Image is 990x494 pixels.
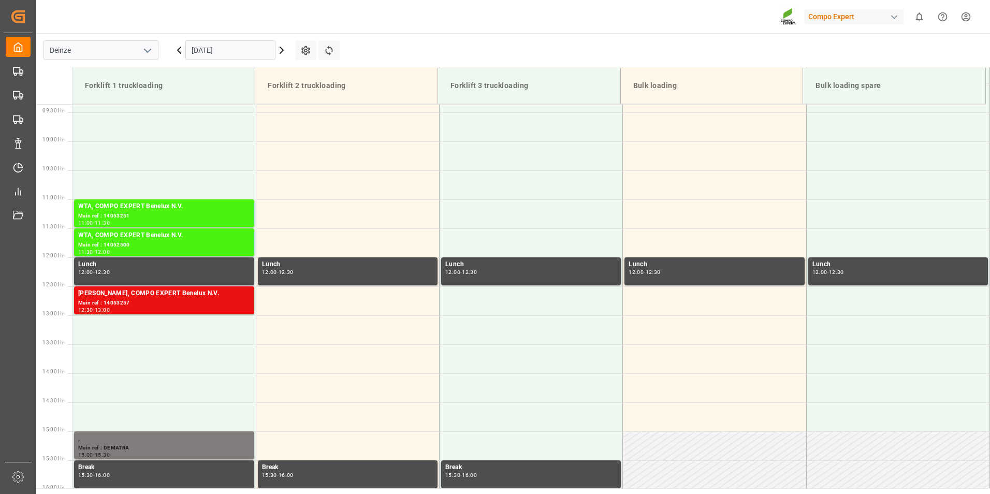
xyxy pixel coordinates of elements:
[78,299,250,308] div: Main ref : 14053257
[264,76,429,95] div: Forklift 2 truckloading
[78,241,250,250] div: Main ref : 14052500
[829,270,844,274] div: 12:30
[42,311,64,316] span: 13:00 Hr
[139,42,155,59] button: open menu
[445,270,460,274] div: 12:00
[95,250,110,254] div: 12:00
[629,259,800,270] div: Lunch
[908,5,931,28] button: show 0 new notifications
[279,473,294,477] div: 16:00
[42,166,64,171] span: 10:30 Hr
[462,473,477,477] div: 16:00
[78,453,93,457] div: 15:00
[812,270,827,274] div: 12:00
[78,230,250,241] div: WTA, COMPO EXPERT Benelux N.V.
[95,473,110,477] div: 16:00
[827,270,829,274] div: -
[279,270,294,274] div: 12:30
[93,270,95,274] div: -
[95,308,110,312] div: 13:00
[93,221,95,225] div: -
[42,456,64,461] span: 15:30 Hr
[81,76,246,95] div: Forklift 1 truckloading
[78,250,93,254] div: 11:30
[78,462,250,473] div: Break
[42,427,64,432] span: 15:00 Hr
[262,473,277,477] div: 15:30
[262,462,433,473] div: Break
[42,253,64,258] span: 12:00 Hr
[629,76,795,95] div: Bulk loading
[43,40,158,60] input: Type to search/select
[931,5,954,28] button: Help Center
[78,259,250,270] div: Lunch
[277,473,279,477] div: -
[460,270,462,274] div: -
[262,259,433,270] div: Lunch
[42,485,64,490] span: 16:00 Hr
[78,221,93,225] div: 11:00
[780,8,797,26] img: Screenshot%202023-09-29%20at%2010.02.21.png_1712312052.png
[185,40,275,60] input: DD.MM.YYYY
[93,308,95,312] div: -
[262,270,277,274] div: 12:00
[78,444,250,453] div: Main ref : DEMATRA
[95,221,110,225] div: 11:30
[42,369,64,374] span: 14:00 Hr
[93,250,95,254] div: -
[277,270,279,274] div: -
[42,195,64,200] span: 11:00 Hr
[629,270,644,274] div: 12:00
[804,9,904,24] div: Compo Expert
[446,76,612,95] div: Forklift 3 truckloading
[445,259,617,270] div: Lunch
[445,473,460,477] div: 15:30
[445,462,617,473] div: Break
[804,7,908,26] button: Compo Expert
[42,282,64,287] span: 12:30 Hr
[95,453,110,457] div: 15:30
[462,270,477,274] div: 12:30
[811,76,977,95] div: Bulk loading spare
[95,270,110,274] div: 12:30
[460,473,462,477] div: -
[93,473,95,477] div: -
[78,201,250,212] div: WTA, COMPO EXPERT Benelux N.V.
[78,270,93,274] div: 12:00
[78,433,250,444] div: ,
[42,108,64,113] span: 09:30 Hr
[42,137,64,142] span: 10:00 Hr
[78,288,250,299] div: [PERSON_NAME], COMPO EXPERT Benelux N.V.
[93,453,95,457] div: -
[42,340,64,345] span: 13:30 Hr
[78,473,93,477] div: 15:30
[42,398,64,403] span: 14:30 Hr
[644,270,645,274] div: -
[646,270,661,274] div: 12:30
[78,212,250,221] div: Main ref : 14053251
[78,308,93,312] div: 12:30
[812,259,984,270] div: Lunch
[42,224,64,229] span: 11:30 Hr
